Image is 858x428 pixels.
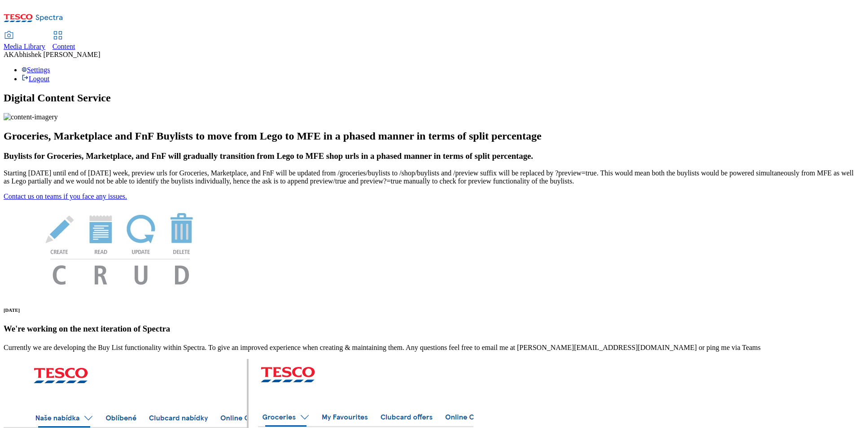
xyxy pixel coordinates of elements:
[4,113,58,121] img: content-imagery
[4,192,127,200] a: Contact us on teams if you face any issues.
[4,32,45,51] a: Media Library
[4,201,237,294] img: News Image
[53,32,75,51] a: Content
[4,344,854,352] p: Currently we are developing the Buy List functionality within Spectra. To give an improved experi...
[4,307,854,313] h6: [DATE]
[14,51,100,58] span: Abhishek [PERSON_NAME]
[22,75,49,83] a: Logout
[4,92,854,104] h1: Digital Content Service
[53,43,75,50] span: Content
[4,151,854,161] h3: Buylists for Groceries, Marketplace, and FnF will gradually transition from Lego to MFE shop urls...
[4,169,854,185] p: Starting [DATE] until end of [DATE] week, preview urls for Groceries, Marketplace, and FnF will b...
[4,324,854,334] h3: We're working on the next iteration of Spectra
[4,51,14,58] span: AK
[4,130,854,142] h2: Groceries, Marketplace and FnF Buylists to move from Lego to MFE in a phased manner in terms of s...
[4,43,45,50] span: Media Library
[22,66,50,74] a: Settings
